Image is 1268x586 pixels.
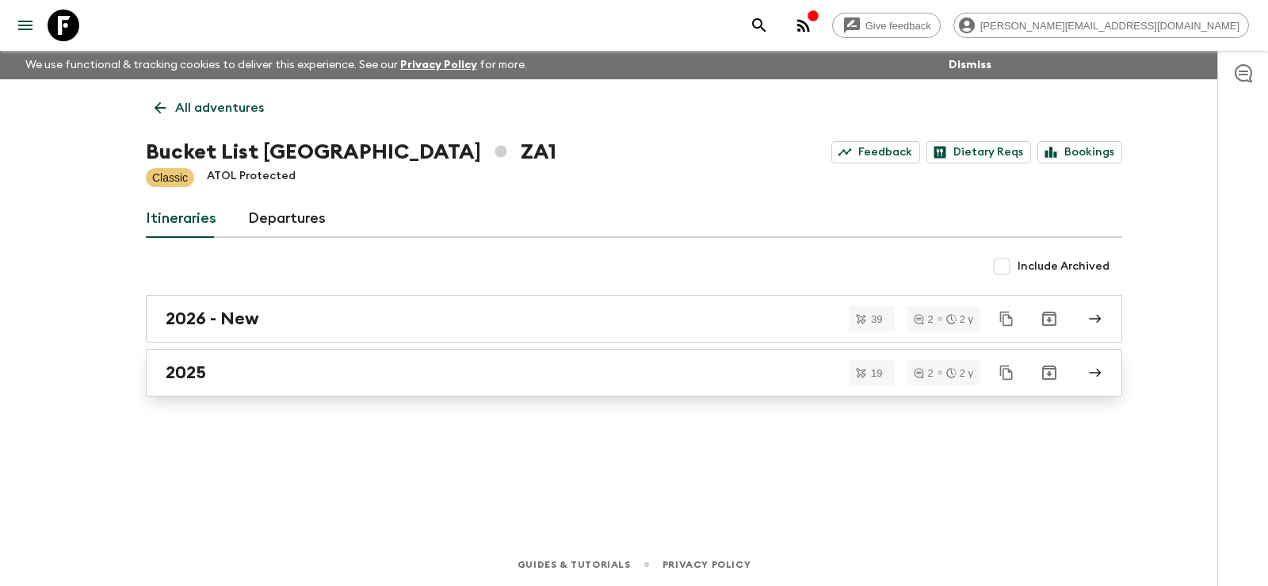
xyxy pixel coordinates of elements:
[518,556,631,573] a: Guides & Tutorials
[945,54,995,76] button: Dismiss
[831,141,920,163] a: Feedback
[926,141,1031,163] a: Dietary Reqs
[146,92,273,124] a: All adventures
[146,136,556,168] h1: Bucket List [GEOGRAPHIC_DATA] ZA1
[972,20,1248,32] span: [PERSON_NAME][EMAIL_ADDRESS][DOMAIN_NAME]
[1018,259,1109,274] span: Include Archived
[248,200,326,238] a: Departures
[152,170,188,186] p: Classic
[992,358,1021,387] button: Duplicate
[914,368,933,378] div: 2
[1033,357,1065,389] button: Archive
[146,200,216,238] a: Itineraries
[861,368,892,378] span: 19
[743,10,775,41] button: search adventures
[946,368,973,378] div: 2 y
[19,51,533,79] p: We use functional & tracking cookies to deliver this experience. See our for more.
[166,362,206,383] h2: 2025
[832,13,941,38] a: Give feedback
[914,314,933,324] div: 2
[992,304,1021,333] button: Duplicate
[166,308,259,329] h2: 2026 - New
[10,10,41,41] button: menu
[953,13,1249,38] div: [PERSON_NAME][EMAIL_ADDRESS][DOMAIN_NAME]
[207,168,296,187] p: ATOL Protected
[946,314,973,324] div: 2 y
[175,98,264,117] p: All adventures
[857,20,940,32] span: Give feedback
[400,59,477,71] a: Privacy Policy
[663,556,750,573] a: Privacy Policy
[861,314,892,324] span: 39
[146,349,1122,396] a: 2025
[146,295,1122,343] a: 2026 - New
[1033,303,1065,335] button: Archive
[1037,141,1122,163] a: Bookings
